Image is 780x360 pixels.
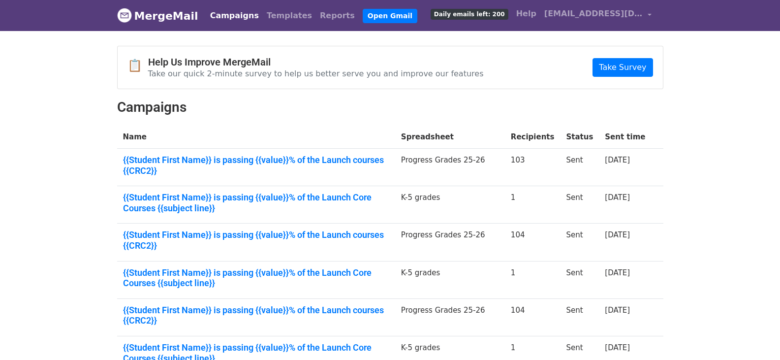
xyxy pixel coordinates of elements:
[148,56,484,68] h4: Help Us Improve MergeMail
[123,267,389,289] a: {{Student First Name}} is passing {{value}}% of the Launch Core Courses {{subject line}}
[605,306,630,315] a: [DATE]
[605,343,630,352] a: [DATE]
[544,8,643,20] span: [EMAIL_ADDRESS][DOMAIN_NAME]
[123,192,389,213] a: {{Student First Name}} is passing {{value}}% of the Launch Core Courses {{subject line}}
[560,149,599,186] td: Sent
[263,6,316,26] a: Templates
[117,99,663,116] h2: Campaigns
[117,8,132,23] img: MergeMail logo
[560,186,599,224] td: Sent
[395,126,505,149] th: Spreadsheet
[316,6,359,26] a: Reports
[505,126,561,149] th: Recipients
[599,126,651,149] th: Sent time
[123,229,389,251] a: {{Student First Name}} is passing {{value}}% of the Launch courses {{CRC2}}
[540,4,655,27] a: [EMAIL_ADDRESS][DOMAIN_NAME]
[127,59,148,73] span: 📋
[148,68,484,79] p: Take our quick 2-minute survey to help us better serve you and improve our features
[605,230,630,239] a: [DATE]
[505,298,561,336] td: 104
[505,261,561,298] td: 1
[395,261,505,298] td: K-5 grades
[605,156,630,164] a: [DATE]
[123,155,389,176] a: {{Student First Name}} is passing {{value}}% of the Launch courses {{CRC2}}
[560,298,599,336] td: Sent
[605,193,630,202] a: [DATE]
[363,9,417,23] a: Open Gmail
[560,261,599,298] td: Sent
[731,313,780,360] iframe: Chat Widget
[605,268,630,277] a: [DATE]
[593,58,653,77] a: Take Survey
[117,5,198,26] a: MergeMail
[427,4,512,24] a: Daily emails left: 200
[395,224,505,261] td: Progress Grades 25-26
[206,6,263,26] a: Campaigns
[505,186,561,224] td: 1
[395,298,505,336] td: Progress Grades 25-26
[505,149,561,186] td: 103
[123,305,389,326] a: {{Student First Name}} is passing {{value}}% of the Launch courses {{CRC2}}
[560,224,599,261] td: Sent
[505,224,561,261] td: 104
[395,149,505,186] td: Progress Grades 25-26
[117,126,395,149] th: Name
[512,4,540,24] a: Help
[560,126,599,149] th: Status
[395,186,505,224] td: K-5 grades
[431,9,508,20] span: Daily emails left: 200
